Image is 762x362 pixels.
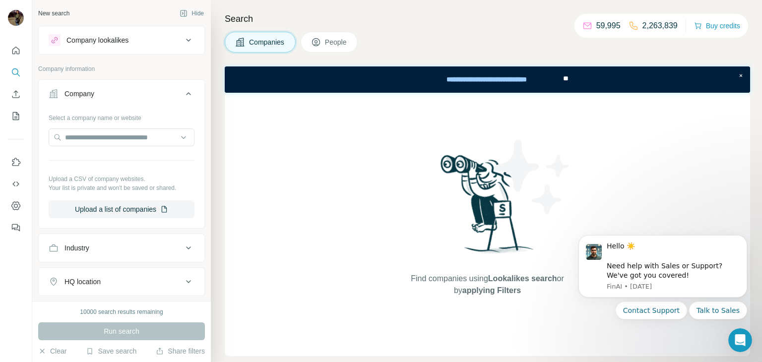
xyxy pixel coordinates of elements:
[8,42,24,60] button: Quick start
[39,28,204,52] button: Company lookalikes
[156,346,205,356] button: Share filters
[49,200,194,218] button: Upload a list of companies
[488,274,557,283] span: Lookalikes search
[8,219,24,237] button: Feedback
[8,10,24,26] img: Avatar
[8,85,24,103] button: Enrich CSV
[64,89,94,99] div: Company
[488,132,577,222] img: Surfe Illustration - Stars
[49,175,194,183] p: Upload a CSV of company websites.
[642,20,678,32] p: 2,263,839
[8,63,24,81] button: Search
[8,153,24,171] button: Use Surfe on LinkedIn
[86,346,136,356] button: Save search
[38,9,69,18] div: New search
[8,197,24,215] button: Dashboard
[38,64,205,73] p: Company information
[462,286,521,295] span: applying Filters
[408,273,567,297] span: Find companies using or by
[49,183,194,192] p: Your list is private and won't be saved or shared.
[64,277,101,287] div: HQ location
[39,82,204,110] button: Company
[225,66,750,93] iframe: Banner
[225,12,750,26] h4: Search
[8,107,24,125] button: My lists
[39,236,204,260] button: Industry
[38,346,66,356] button: Clear
[49,110,194,122] div: Select a company name or website
[64,243,89,253] div: Industry
[39,270,204,294] button: HQ location
[249,37,285,47] span: Companies
[694,19,740,33] button: Buy credits
[564,223,762,357] iframe: Intercom notifications message
[66,35,128,45] div: Company lookalikes
[325,37,348,47] span: People
[436,152,539,263] img: Surfe Illustration - Woman searching with binoculars
[80,307,163,316] div: 10000 search results remaining
[8,175,24,193] button: Use Surfe API
[596,20,621,32] p: 59,995
[728,328,752,352] iframe: Intercom live chat
[173,6,211,21] button: Hide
